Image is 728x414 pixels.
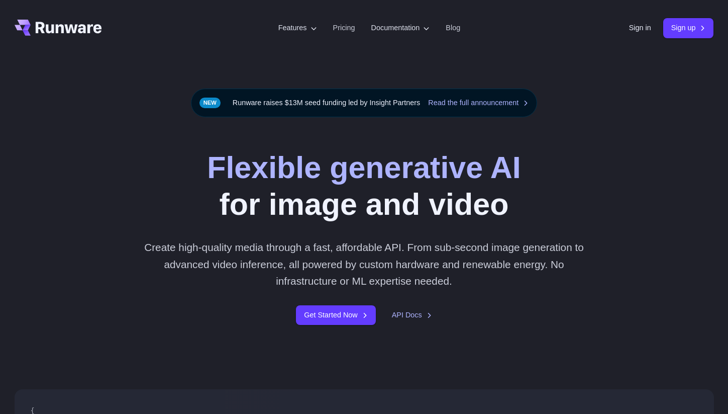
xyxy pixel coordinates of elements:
label: Features [278,22,317,34]
a: Get Started Now [296,305,375,325]
p: Create high-quality media through a fast, affordable API. From sub-second image generation to adv... [140,239,588,289]
a: Blog [446,22,460,34]
a: Sign in [629,22,651,34]
a: API Docs [392,309,432,321]
h1: for image and video [207,149,521,223]
div: Runware raises $13M seed funding led by Insight Partners [191,89,538,117]
a: Go to / [15,20,102,36]
strong: Flexible generative AI [207,150,521,185]
a: Sign up [663,18,714,38]
a: Read the full announcement [428,97,529,109]
a: Pricing [333,22,355,34]
label: Documentation [371,22,430,34]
